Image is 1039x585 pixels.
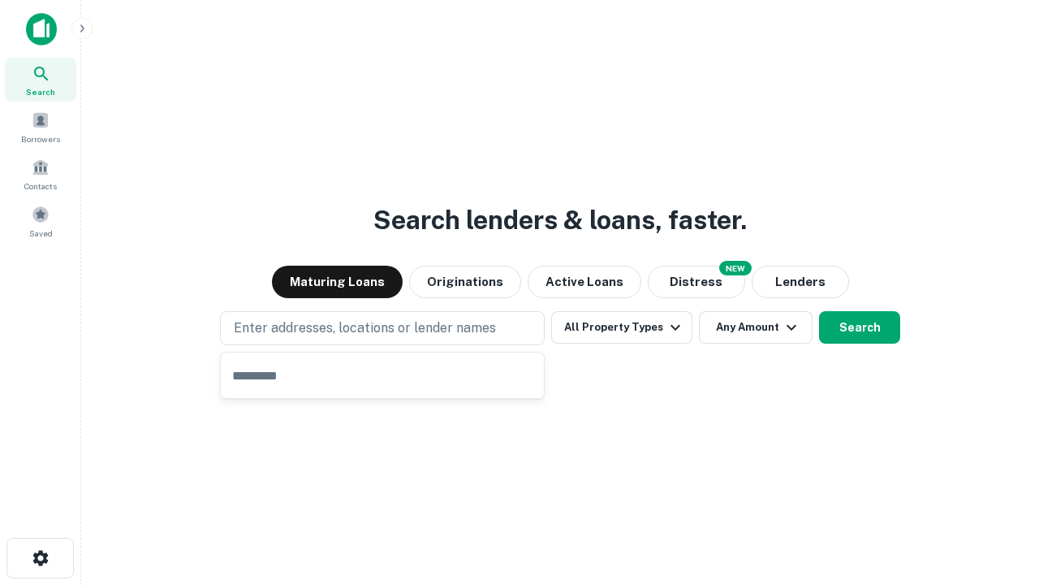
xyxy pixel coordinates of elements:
img: capitalize-icon.png [26,13,57,45]
span: Borrowers [21,132,60,145]
button: Lenders [752,266,849,298]
a: Search [5,58,76,102]
div: NEW [719,261,752,275]
a: Borrowers [5,105,76,149]
h3: Search lenders & loans, faster. [373,201,747,240]
button: Active Loans [528,266,641,298]
p: Enter addresses, locations or lender names [234,318,496,338]
span: Search [26,85,55,98]
button: Maturing Loans [272,266,403,298]
a: Contacts [5,152,76,196]
button: Search [819,311,900,344]
span: Contacts [24,180,57,193]
button: All Property Types [551,311,692,344]
button: Any Amount [699,311,813,344]
span: Saved [29,227,53,240]
iframe: Chat Widget [958,455,1039,533]
button: Originations [409,266,521,298]
a: Saved [5,199,76,243]
button: Enter addresses, locations or lender names [220,311,545,345]
button: Search distressed loans with lien and other non-mortgage details. [648,266,745,298]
